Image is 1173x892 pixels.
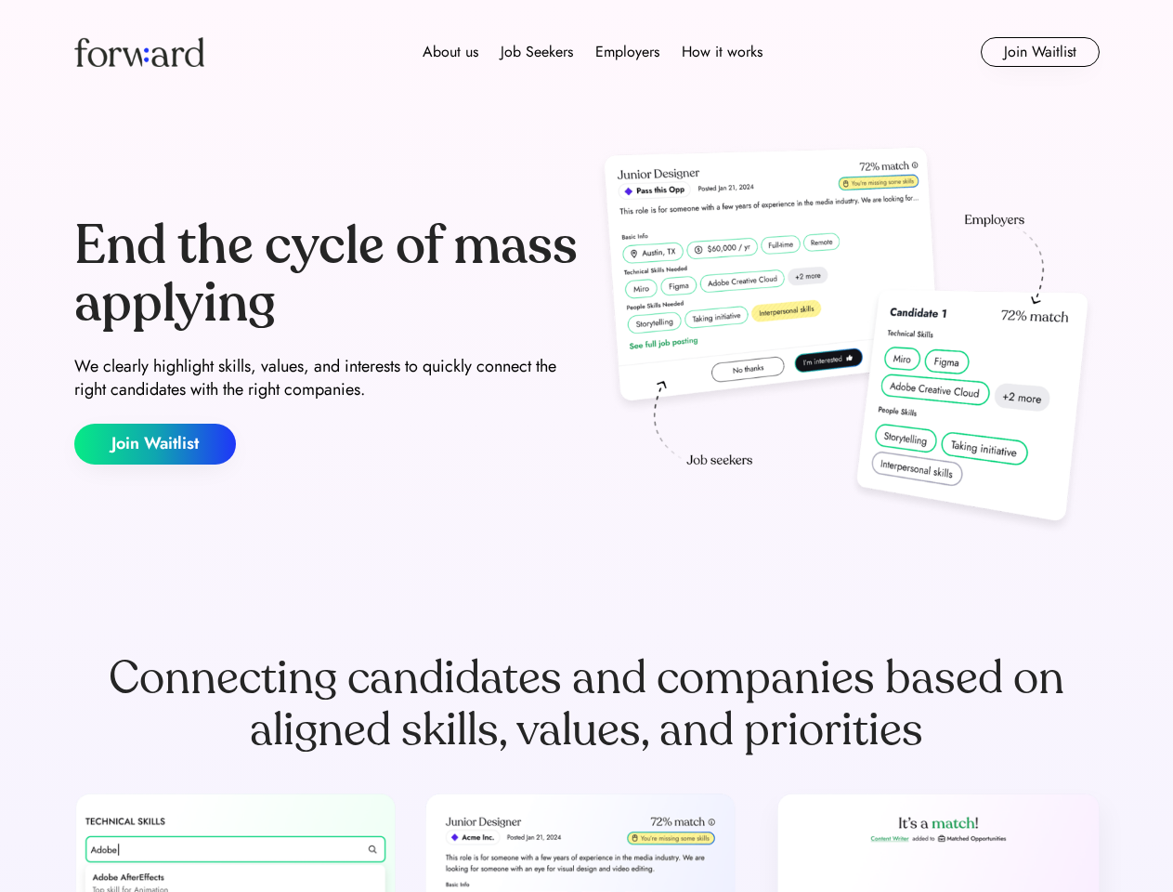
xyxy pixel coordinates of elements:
img: Forward logo [74,37,204,67]
button: Join Waitlist [981,37,1100,67]
div: We clearly highlight skills, values, and interests to quickly connect the right candidates with t... [74,355,580,401]
button: Join Waitlist [74,424,236,465]
div: How it works [682,41,762,63]
div: Connecting candidates and companies based on aligned skills, values, and priorities [74,652,1100,756]
div: Employers [595,41,659,63]
div: End the cycle of mass applying [74,217,580,332]
div: About us [423,41,478,63]
div: Job Seekers [501,41,573,63]
img: hero-image.png [594,141,1100,541]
